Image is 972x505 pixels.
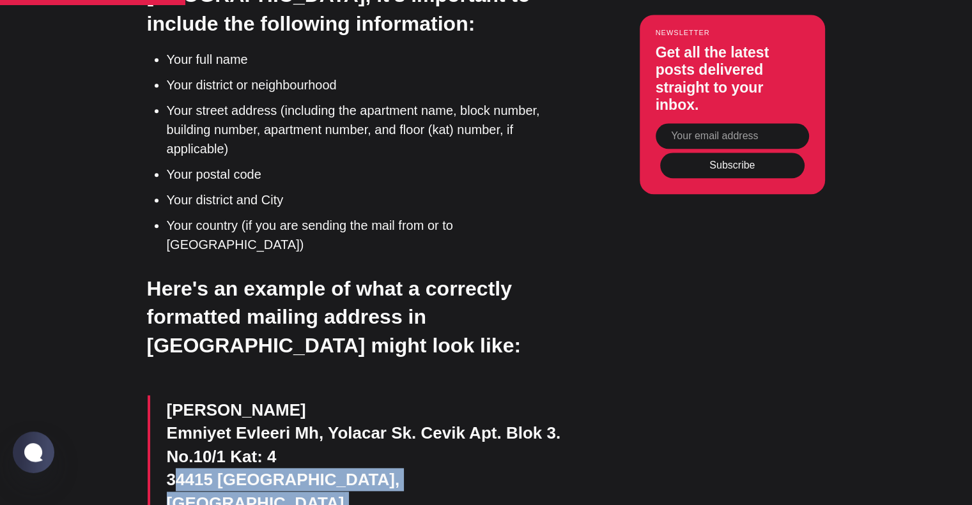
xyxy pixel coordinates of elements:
[167,101,576,158] li: Your street address (including the apartment name, block number, building number, apartment numbe...
[656,44,809,114] h3: Get all the latest posts delivered straight to your inbox.
[167,190,576,209] li: Your district and City
[167,75,576,94] li: Your district or neighbourhood
[660,153,805,179] button: Subscribe
[656,29,809,37] small: Newsletter
[167,50,576,69] li: Your full name
[147,275,575,360] h3: Here's an example of what a correctly formatted mailing address in [GEOGRAPHIC_DATA] might look l...
[167,165,576,184] li: Your postal code
[656,123,809,149] input: Your email address
[167,216,576,254] li: Your country (if you are sending the mail from or to [GEOGRAPHIC_DATA])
